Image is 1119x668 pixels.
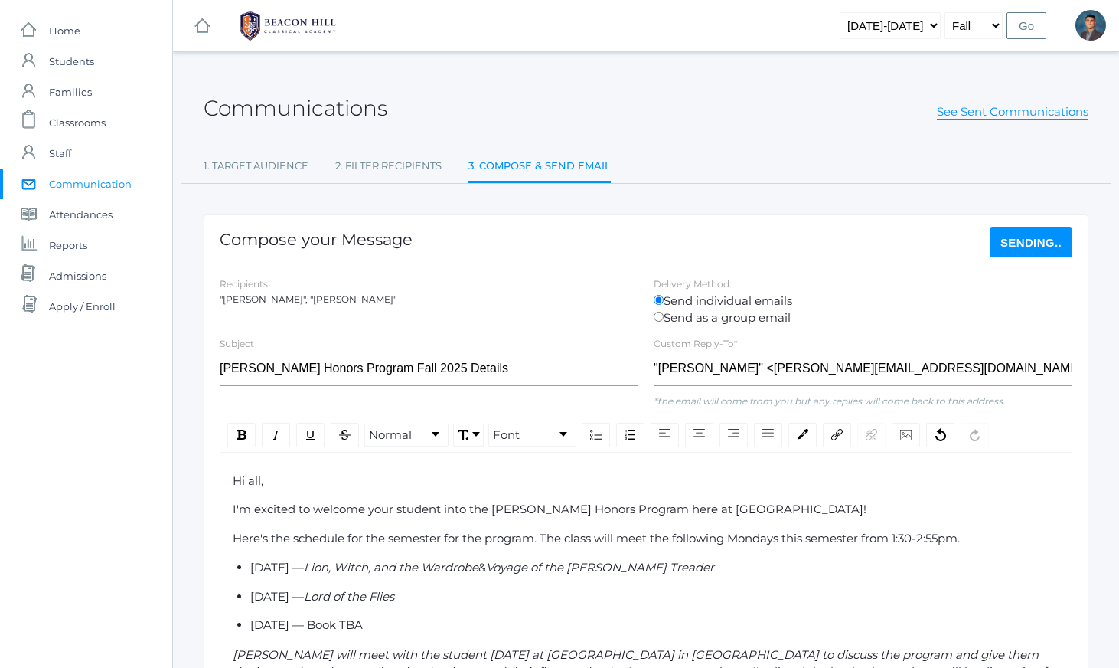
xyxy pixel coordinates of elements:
div: rdw-history-control [923,423,992,447]
div: Bold [227,423,256,447]
span: Communication [49,169,132,199]
div: Underline [296,423,325,447]
div: "[PERSON_NAME]", "[PERSON_NAME]" [220,293,638,306]
span: Classrooms [49,107,106,138]
span: Font [493,427,520,444]
div: rdw-font-family-control [486,423,579,447]
span: Here's the schedule for the semester for the program. The class will meet the following Mondays t... [233,531,960,545]
span: [DATE] — Book TBA [250,617,363,632]
span: Voyage of the [PERSON_NAME] Treader [486,560,714,575]
div: Redo [961,423,989,447]
span: [DATE] — [250,589,304,604]
div: Justify [754,423,782,447]
div: rdw-toolbar [220,417,1072,453]
a: 3. Compose & Send Email [468,151,611,184]
label: Send as a group email [654,309,1072,327]
a: Font [489,424,576,446]
div: rdw-list-control [579,423,648,447]
h1: Compose your Message [220,231,413,248]
span: Students [49,46,94,77]
button: Sending.. [990,227,1072,257]
span: Families [49,77,92,107]
span: Attendances [49,199,113,230]
em: *the email will come from you but any replies will come back to this address. [654,395,1005,407]
div: Undo [926,423,954,447]
div: Right [719,423,748,447]
div: Lucas Vieira [1075,10,1106,41]
div: rdw-block-control [362,423,451,447]
input: Go [1006,12,1046,39]
label: Recipients: [220,278,270,290]
a: 2. Filter Recipients [335,151,442,182]
div: rdw-color-picker [785,423,820,447]
a: Font Size [454,424,483,446]
input: Send as a group email [654,312,664,322]
label: Send individual emails [654,293,1072,310]
span: Apply / Enroll [49,291,116,322]
div: rdw-textalign-control [648,423,785,447]
label: Custom Reply-To* [654,338,738,349]
input: Send individual emails [654,295,664,305]
span: [DATE] — [250,560,304,575]
span: Sending.. [1000,236,1062,249]
span: I'm excited to welcome your student into the [PERSON_NAME] Honors Program here at [GEOGRAPHIC_DATA]! [233,502,866,516]
div: Unlink [857,423,886,447]
label: Delivery Method: [654,278,732,290]
div: rdw-dropdown [488,424,576,447]
span: Hi all, [233,473,263,488]
label: Subject [220,338,254,349]
span: & [478,560,486,575]
h2: Communications [204,97,387,120]
a: Block Type [365,424,448,446]
input: "Full Name" <email@email.com> [654,352,1072,386]
div: Link [823,423,851,447]
div: rdw-inline-control [224,423,362,447]
div: rdw-link-control [820,423,889,447]
div: rdw-font-size-control [451,423,486,447]
div: rdw-dropdown [453,424,484,447]
span: Admissions [49,260,106,291]
span: Lord of the Flies [304,589,394,604]
div: Left [651,423,679,447]
div: Strikethrough [331,423,359,447]
div: Center [685,423,713,447]
a: 1. Target Audience [204,151,308,182]
img: 1_BHCALogos-05.png [230,7,345,45]
span: Staff [49,138,71,169]
div: Ordered [616,423,644,447]
span: Reports [49,230,87,260]
div: Italic [262,423,290,447]
span: Home [49,15,80,46]
a: See Sent Communications [937,104,1088,120]
div: rdw-image-control [889,423,923,447]
div: Image [892,423,920,447]
span: Lion, Witch, and the Wardrobe [304,560,478,575]
div: rdw-dropdown [364,424,449,447]
div: Unordered [582,423,610,447]
span: Normal [369,427,412,444]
